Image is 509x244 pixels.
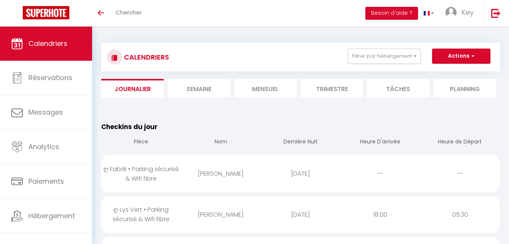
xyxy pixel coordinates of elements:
[261,202,340,227] div: [DATE]
[101,157,181,191] div: ღ Fabrik • Parking sécurisé & Wifi fibre
[462,8,474,17] span: Key
[28,39,67,48] span: Calendriers
[432,49,490,64] button: Actions
[365,7,418,20] button: Besoin d'aide ?
[340,202,420,227] div: 18:00
[181,161,260,186] div: [PERSON_NAME]
[28,211,75,220] span: Hébergement
[101,122,158,131] span: Checkins du jour
[181,132,260,153] th: Nom
[234,79,297,98] li: Mensuel
[261,132,340,153] th: Dernière Nuit
[348,49,421,64] button: Filtrer par hébergement
[301,79,363,98] li: Trimestre
[420,161,500,186] div: --
[420,132,500,153] th: Heure de Départ
[23,6,69,19] img: Super Booking
[28,176,64,186] span: Paiements
[491,8,501,18] img: logout
[420,202,500,227] div: 05:30
[28,107,63,117] span: Messages
[28,142,59,151] span: Analytics
[168,79,230,98] li: Semaine
[181,202,260,227] div: [PERSON_NAME]
[101,79,164,98] li: Journalier
[434,79,496,98] li: Planning
[28,73,72,82] span: Réservations
[101,197,181,231] div: ღ Lys Vert • Parking sécurisé & Wifi fibre
[116,8,142,16] span: Chercher
[101,132,181,153] th: Pièce
[261,161,340,186] div: [DATE]
[340,161,420,186] div: --
[367,79,429,98] li: Tâches
[122,49,169,66] h3: CALENDRIERS
[445,7,457,18] img: ...
[340,132,420,153] th: Heure D'arrivée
